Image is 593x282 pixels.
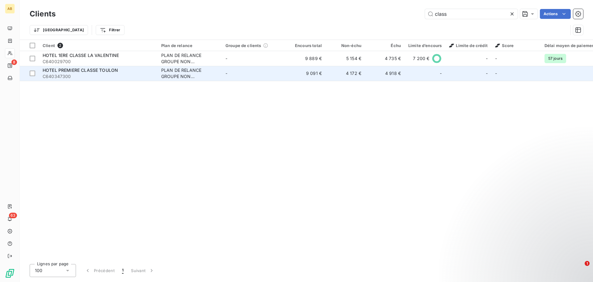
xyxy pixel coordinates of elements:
td: 5 154 € [326,51,365,66]
span: - [495,56,497,61]
td: 9 091 € [286,66,326,81]
input: Rechercher [425,9,518,19]
td: 4 172 € [326,66,365,81]
span: - [486,70,488,76]
span: - [440,70,442,76]
span: HOTEL 1ERE CLASSE LA VALENTINE [43,53,119,58]
span: 57 jours [545,54,566,63]
div: Limite d’encours [408,43,442,48]
td: 4 918 € [365,66,405,81]
div: PLAN DE RELANCE GROUPE NON AUTOMATIQUE [161,67,218,80]
div: Plan de relance [161,43,218,48]
span: - [486,55,488,62]
span: Groupe de clients [225,43,261,48]
span: 1 [122,267,124,274]
span: - [225,71,227,76]
span: 100 [35,267,42,274]
div: Non-échu [329,43,361,48]
span: Limite de crédit [449,43,487,48]
button: Filtrer [96,25,124,35]
div: Encours total [290,43,322,48]
img: Logo LeanPay [5,268,15,278]
div: AB [5,4,15,14]
button: Suivant [127,264,158,277]
span: HOTEL PREMIERE CLASSE TOULON [43,67,118,73]
span: Score [495,43,514,48]
iframe: Intercom notifications message [469,222,593,265]
div: Échu [369,43,401,48]
span: 7 200 € [413,55,429,62]
td: 9 889 € [286,51,326,66]
button: [GEOGRAPHIC_DATA] [30,25,88,35]
span: C640347300 [43,73,154,80]
button: Actions [540,9,571,19]
h3: Clients [30,8,56,20]
button: 1 [118,264,127,277]
span: 63 [9,213,17,218]
span: - [225,56,227,61]
span: C640029700 [43,59,154,65]
td: 4 735 € [365,51,405,66]
span: 2 [57,43,63,48]
span: Client [43,43,55,48]
span: 8 [11,59,17,65]
span: - [495,71,497,76]
iframe: Intercom live chat [572,261,587,276]
div: PLAN DE RELANCE GROUPE NON AUTOMATIQUE [161,52,218,65]
span: 1 [585,261,590,266]
button: Précédent [81,264,118,277]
